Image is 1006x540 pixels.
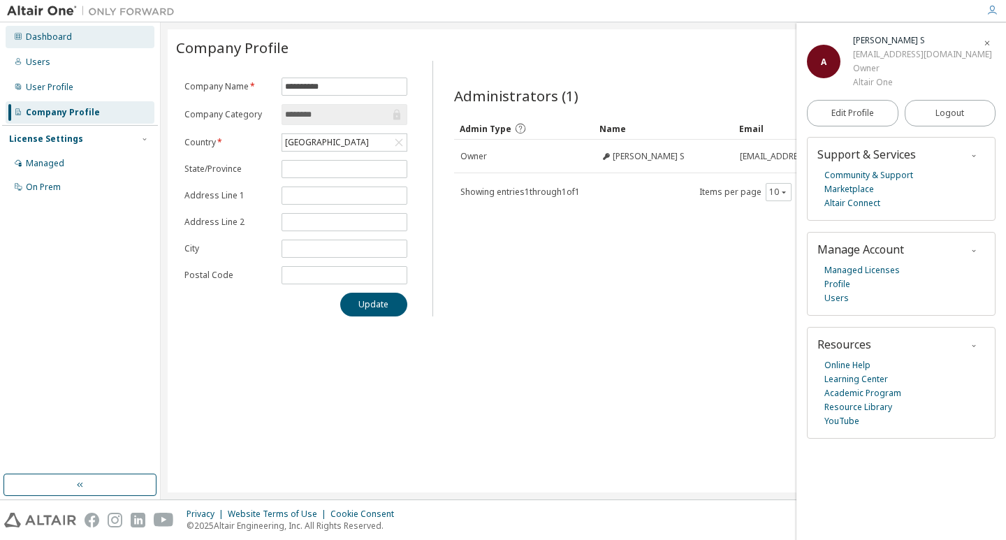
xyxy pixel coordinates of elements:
[817,242,904,257] span: Manage Account
[282,134,406,151] div: [GEOGRAPHIC_DATA]
[740,151,879,162] span: [EMAIL_ADDRESS][DOMAIN_NAME]
[26,182,61,193] div: On Prem
[824,358,870,372] a: Online Help
[824,168,913,182] a: Community & Support
[184,109,273,120] label: Company Category
[739,117,931,140] div: Email
[108,513,122,527] img: instagram.svg
[454,86,578,105] span: Administrators (1)
[184,243,273,254] label: City
[26,31,72,43] div: Dashboard
[184,270,273,281] label: Postal Code
[7,4,182,18] img: Altair One
[817,337,871,352] span: Resources
[187,520,402,532] p: © 2025 Altair Engineering, Inc. All Rights Reserved.
[340,293,407,316] button: Update
[853,34,992,48] div: Anto Shereena S
[824,277,850,291] a: Profile
[176,38,289,57] span: Company Profile
[9,133,83,145] div: License Settings
[824,263,900,277] a: Managed Licenses
[807,100,898,126] a: Edit Profile
[935,106,964,120] span: Logout
[460,151,487,162] span: Owner
[824,414,859,428] a: YouTube
[184,190,273,201] label: Address Line 1
[599,117,728,140] div: Name
[184,163,273,175] label: State/Province
[853,61,992,75] div: Owner
[283,135,371,150] div: [GEOGRAPHIC_DATA]
[460,123,511,135] span: Admin Type
[460,186,580,198] span: Showing entries 1 through 1 of 1
[85,513,99,527] img: facebook.svg
[824,182,874,196] a: Marketplace
[824,372,888,386] a: Learning Center
[769,187,788,198] button: 10
[824,386,901,400] a: Academic Program
[26,107,100,118] div: Company Profile
[26,158,64,169] div: Managed
[131,513,145,527] img: linkedin.svg
[26,57,50,68] div: Users
[853,48,992,61] div: [EMAIL_ADDRESS][DOMAIN_NAME]
[905,100,996,126] button: Logout
[699,183,792,201] span: Items per page
[184,81,273,92] label: Company Name
[184,137,273,148] label: Country
[853,75,992,89] div: Altair One
[4,513,76,527] img: altair_logo.svg
[824,291,849,305] a: Users
[821,56,826,68] span: A
[613,151,685,162] span: [PERSON_NAME] S
[184,217,273,228] label: Address Line 2
[228,509,330,520] div: Website Terms of Use
[187,509,228,520] div: Privacy
[330,509,402,520] div: Cookie Consent
[824,400,892,414] a: Resource Library
[831,108,874,119] span: Edit Profile
[154,513,174,527] img: youtube.svg
[824,196,880,210] a: Altair Connect
[817,147,916,162] span: Support & Services
[26,82,73,93] div: User Profile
